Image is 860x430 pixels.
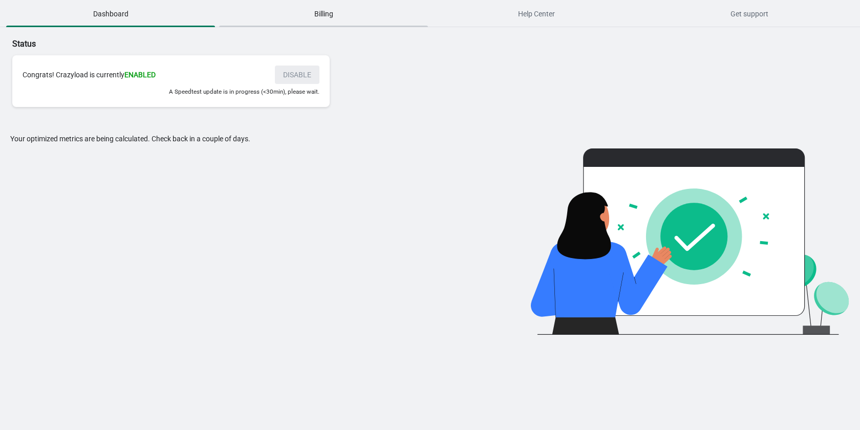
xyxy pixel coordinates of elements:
[4,1,217,27] button: Dashboard
[6,5,215,23] span: Dashboard
[219,5,428,23] span: Billing
[124,71,156,79] span: ENABLED
[645,5,854,23] span: Get support
[432,5,641,23] span: Help Center
[10,134,489,335] div: Your optimized metrics are being calculated. Check back in a couple of days.
[12,38,404,50] p: Status
[531,134,850,335] img: analysis-waiting-illustration-d04af50a.svg
[23,70,265,80] div: Congrats! Crazyload is currently
[169,88,319,95] small: A Speedtest update is in progress (<30min), please wait.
